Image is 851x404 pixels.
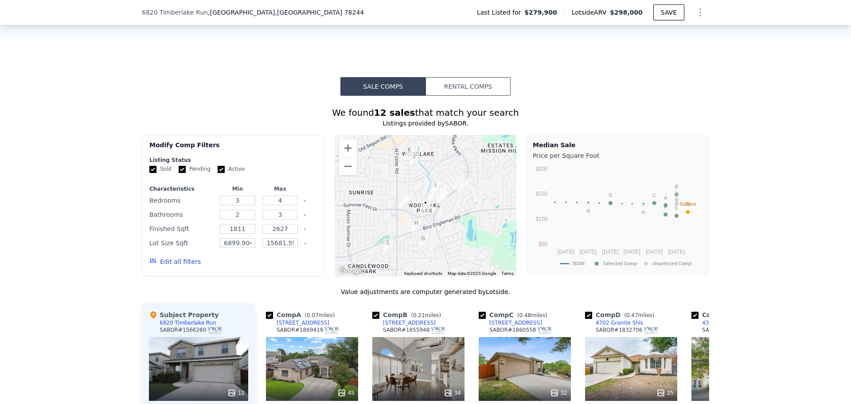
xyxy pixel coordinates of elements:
[602,249,619,255] text: [DATE]
[396,190,413,212] div: 4303 Rogans Hbr
[675,193,678,199] text: J
[550,388,567,397] div: 32
[339,139,357,157] button: Zoom in
[479,310,551,319] div: Comp C
[160,319,216,326] div: 6820 Timberlake Run
[149,237,215,249] div: Lot Size Sqft
[275,9,364,16] span: , [GEOGRAPHIC_DATA] 78244
[702,319,748,326] div: 4303 Rogans Hbr
[340,77,425,96] button: Sale Comps
[179,165,211,173] label: Pending
[179,166,186,173] input: Pending
[383,319,436,326] div: [STREET_ADDRESS]
[652,261,691,267] text: Unselected Comp
[149,141,316,157] div: Modify Comp Filters
[372,310,445,319] div: Comp B
[536,216,548,222] text: $100
[444,388,461,397] div: 34
[149,223,215,235] div: Finished Sqft
[477,8,524,17] span: Last Listed for
[408,215,425,237] div: 6727 Lucky Fields
[624,249,640,255] text: [DATE]
[307,312,319,318] span: 0.07
[380,235,397,257] div: 6503 Candlebrite Dr
[266,319,329,326] a: [STREET_ADDRESS]
[261,185,300,192] div: Max
[372,319,436,326] a: [STREET_ADDRESS]
[514,312,551,318] span: ( miles)
[533,141,703,149] div: Median Sale
[337,265,366,277] a: Open this area in Google Maps (opens a new window)
[691,310,763,319] div: Comp E
[538,327,552,334] img: SABOR Logo
[603,261,637,267] text: Selected Comp
[277,319,329,326] div: [STREET_ADDRESS]
[691,4,709,21] button: Show Options
[339,157,357,175] button: Zoom out
[675,205,678,211] text: E
[596,326,659,334] div: SABOR # 1832706
[675,189,679,195] text: K
[303,227,307,231] button: Clear
[450,172,467,194] div: 4702 Granite Shls
[646,249,663,255] text: [DATE]
[585,310,658,319] div: Comp D
[572,8,610,17] span: Lotside ARV
[501,271,514,276] a: Terms (opens in new tab)
[208,8,364,17] span: , [GEOGRAPHIC_DATA]
[218,165,245,173] label: Active
[149,208,215,221] div: Bathrooms
[142,119,709,128] div: Listings provided by SABOR .
[325,327,340,334] img: SABOR Logo
[668,249,685,255] text: [DATE]
[680,201,696,207] text: Subject
[149,194,215,207] div: Bedrooms
[303,213,307,217] button: Clear
[596,319,644,326] div: 4702 Granite Shls
[160,326,223,334] div: SABOR # 1566260
[691,319,748,326] a: 4303 Rogans Hbr
[580,249,597,255] text: [DATE]
[489,326,552,334] div: SABOR # 1860558
[425,77,511,96] button: Rental Comps
[266,310,338,319] div: Comp A
[337,388,355,397] div: 45
[533,162,703,273] svg: A chart.
[277,326,340,334] div: SABOR # 1869419
[149,166,156,173] input: Sold
[303,199,307,203] button: Clear
[585,319,644,326] a: 4702 Granite Shls
[434,187,451,209] div: 5038 Fawn Lk
[586,200,590,206] text: H
[149,165,172,173] label: Sold
[653,4,684,20] button: SAVE
[420,189,437,211] div: 4303 Lakebend West Dr
[656,388,674,397] div: 25
[218,185,257,192] div: Min
[479,319,542,326] a: [STREET_ADDRESS]
[401,142,418,164] div: 6707 Lake Cliff St
[303,242,307,245] button: Clear
[687,192,688,198] text: I
[644,327,659,334] img: SABOR Logo
[610,9,643,16] span: $298,000
[149,310,219,319] div: Subject Property
[571,261,585,267] text: 78244
[433,183,450,205] div: 5103 Cabin Lake Dr
[539,241,547,247] text: $50
[621,312,658,318] span: ( miles)
[536,191,548,197] text: $150
[142,287,709,296] div: Value adjustments are computer generated by Lotside .
[702,326,765,334] div: SABOR # 1879068
[149,157,316,164] div: Listing Status
[609,192,613,198] text: D
[149,257,201,266] button: Edit all filters
[675,184,678,189] text: B
[626,312,638,318] span: 0.47
[524,8,557,17] span: $279,900
[415,231,432,253] div: 6734 Foster Fields
[417,195,434,217] div: 6820 Timberlake Run
[431,327,446,334] img: SABOR Logo
[337,265,366,277] img: Google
